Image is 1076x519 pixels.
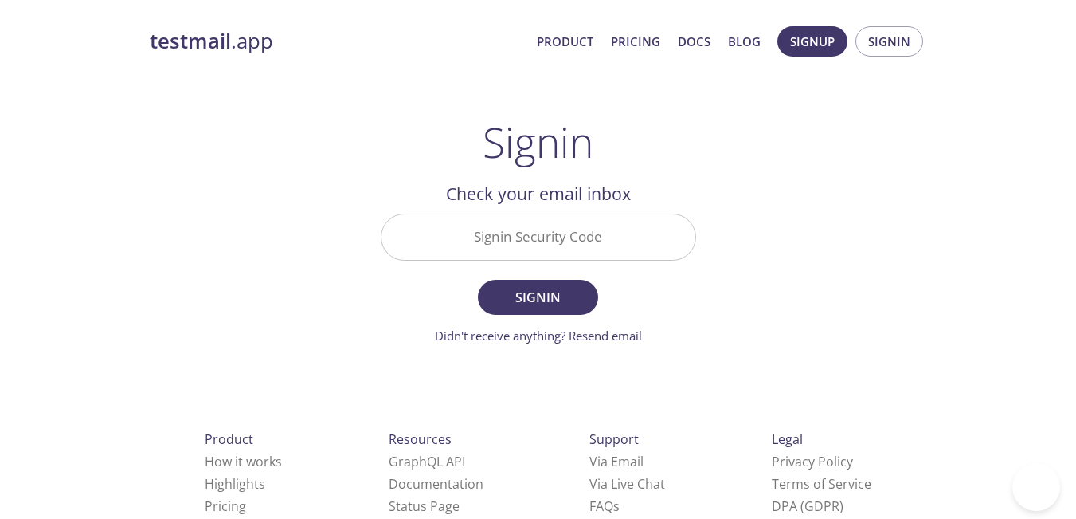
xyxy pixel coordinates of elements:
a: Blog [728,31,761,52]
h2: Check your email inbox [381,180,696,207]
strong: testmail [150,27,231,55]
span: Signin [868,31,910,52]
a: Privacy Policy [772,453,853,470]
a: DPA (GDPR) [772,497,843,515]
span: Support [589,431,639,448]
a: How it works [205,453,282,470]
h1: Signin [483,118,593,166]
a: Status Page [389,497,460,515]
span: Signin [495,286,580,309]
a: Product [537,31,593,52]
a: Via Live Chat [589,475,665,493]
a: FAQ [589,497,620,515]
button: Signup [777,26,847,57]
button: Signin [478,280,597,315]
a: Via Email [589,453,644,470]
a: Docs [678,31,710,52]
span: s [613,497,620,515]
a: GraphQL API [389,453,465,470]
button: Signin [855,26,923,57]
a: Pricing [205,497,246,515]
span: Legal [772,431,803,448]
a: Highlights [205,475,265,493]
span: Product [205,431,253,448]
span: Signup [790,31,835,52]
iframe: Help Scout Beacon - Open [1012,463,1060,511]
a: Documentation [389,475,483,493]
a: Terms of Service [772,475,871,493]
a: Pricing [611,31,660,52]
span: Resources [389,431,452,448]
a: testmail.app [150,28,524,55]
a: Didn't receive anything? Resend email [435,328,642,344]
